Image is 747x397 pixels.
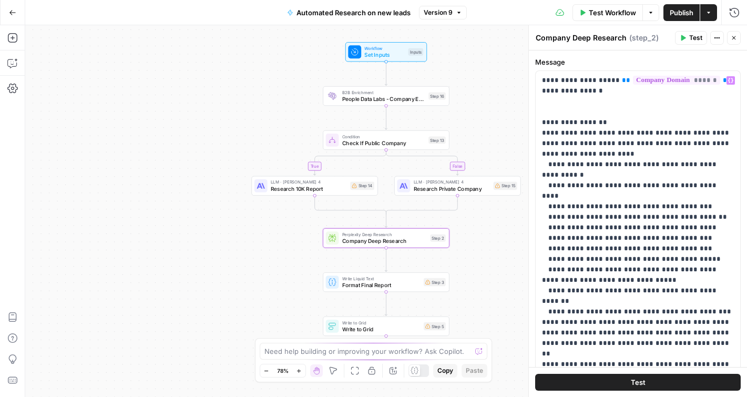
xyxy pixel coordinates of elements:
[408,48,423,56] div: Inputs
[535,374,741,391] button: Test
[466,366,483,375] span: Paste
[350,182,374,190] div: Step 14
[419,6,467,19] button: Version 9
[385,292,387,315] g: Edge from step_3 to step_5
[281,4,417,21] button: Automated Research on new leads
[342,325,421,333] span: Write to Grid
[271,185,347,193] span: Research 10K Report
[342,139,425,147] span: Check If Public Company
[689,33,702,43] span: Test
[342,319,421,325] span: Write to Grid
[572,4,642,21] button: Test Workflow
[342,89,425,95] span: B2B Enrichment
[328,92,336,100] img: lpaqdqy7dn0qih3o8499dt77wl9d
[385,106,387,129] g: Edge from step_16 to step_13
[494,182,517,190] div: Step 15
[342,237,427,245] span: Company Deep Research
[323,317,449,336] div: Write to GridWrite to GridStep 5
[385,248,387,271] g: Edge from step_2 to step_3
[675,31,707,45] button: Test
[323,42,449,62] div: WorkflowSet InputsInputs
[394,176,521,196] div: LLM · [PERSON_NAME] 4Research Private CompanyStep 15
[277,367,289,375] span: 78%
[385,62,387,85] g: Edge from start to step_16
[342,231,427,238] span: Perplexity Deep Research
[385,212,387,228] g: Edge from step_13-conditional-end to step_2
[313,150,386,175] g: Edge from step_13 to step_14
[670,7,693,18] span: Publish
[462,364,487,378] button: Paste
[414,179,490,185] span: LLM · [PERSON_NAME] 4
[323,86,449,106] div: B2B EnrichmentPeople Data Labs - Company EnrichmentStep 16
[433,364,457,378] button: Copy
[663,4,700,21] button: Publish
[424,322,446,331] div: Step 5
[323,130,449,150] div: ConditionCheck If Public CompanyStep 13
[536,33,627,43] textarea: Company Deep Research
[342,95,425,103] span: People Data Labs - Company Enrichment
[323,272,449,292] div: Write Liquid TextFormat Final ReportStep 3
[424,8,453,17] span: Version 9
[430,235,445,242] div: Step 2
[296,7,411,18] span: Automated Research on new leads
[631,377,646,388] span: Test
[428,93,446,100] div: Step 16
[364,45,405,52] span: Workflow
[364,50,405,59] span: Set Inputs
[342,275,421,281] span: Write Liquid Text
[342,133,425,139] span: Condition
[386,196,458,215] g: Edge from step_15 to step_13-conditional-end
[437,366,453,375] span: Copy
[323,228,449,248] div: Perplexity Deep ResearchCompany Deep ResearchStep 2
[589,7,636,18] span: Test Workflow
[271,179,347,185] span: LLM · [PERSON_NAME] 4
[424,278,446,287] div: Step 3
[251,176,378,196] div: LLM · [PERSON_NAME] 4Research 10K ReportStep 14
[315,196,386,215] g: Edge from step_14 to step_13-conditional-end
[535,57,741,67] label: Message
[428,136,446,144] div: Step 13
[342,281,421,289] span: Format Final Report
[386,150,459,175] g: Edge from step_13 to step_15
[629,33,659,43] span: ( step_2 )
[414,185,490,193] span: Research Private Company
